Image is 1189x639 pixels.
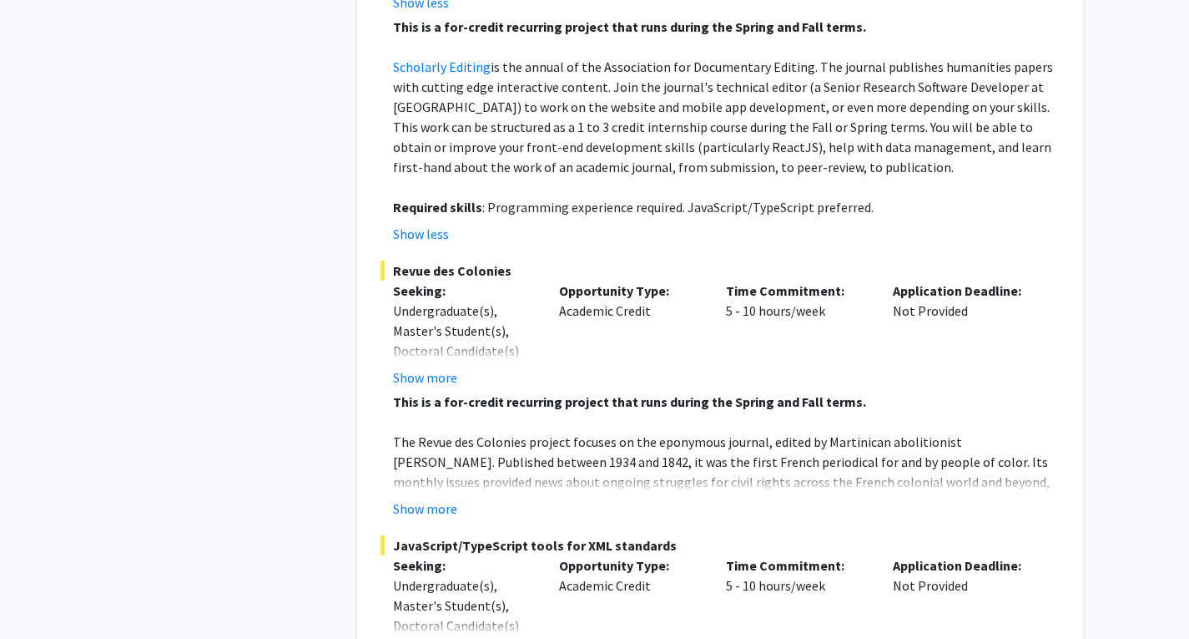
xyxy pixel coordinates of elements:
[393,499,457,519] button: Show more
[559,281,701,301] p: Opportunity Type:
[726,281,868,301] p: Time Commitment:
[547,281,713,388] div: Academic Credit
[393,58,491,75] a: Scholarly Editing
[380,261,1060,281] span: Revue des Colonies
[893,281,1035,301] p: Application Deadline:
[380,535,1060,555] span: JavaScript/TypeScript tools for XML standards
[393,432,1060,592] p: The Revue des Colonies project focuses on the eponymous journal, edited by Martinican abolitionis...
[880,281,1047,388] div: Not Provided
[393,197,1060,217] p: : Programming experience required. JavaScript/TypeScript preferred.
[393,368,457,388] button: Show more
[559,555,701,576] p: Opportunity Type:
[393,281,535,301] p: Seeking:
[393,224,449,244] button: Show less
[893,555,1035,576] p: Application Deadline:
[393,57,1060,177] p: is the annual of the Association for Documentary Editing. The journal publishes humanities papers...
[393,301,535,401] div: Undergraduate(s), Master's Student(s), Doctoral Candidate(s) (PhD, MD, DMD, PharmD, etc.)
[393,555,535,576] p: Seeking:
[713,281,880,388] div: 5 - 10 hours/week
[393,199,482,216] strong: Required skills
[726,555,868,576] p: Time Commitment:
[13,564,71,626] iframe: Chat
[393,393,866,410] strong: This is a for-credit recurring project that runs during the Spring and Fall terms.
[393,18,866,35] strong: This is a for-credit recurring project that runs during the Spring and Fall terms.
